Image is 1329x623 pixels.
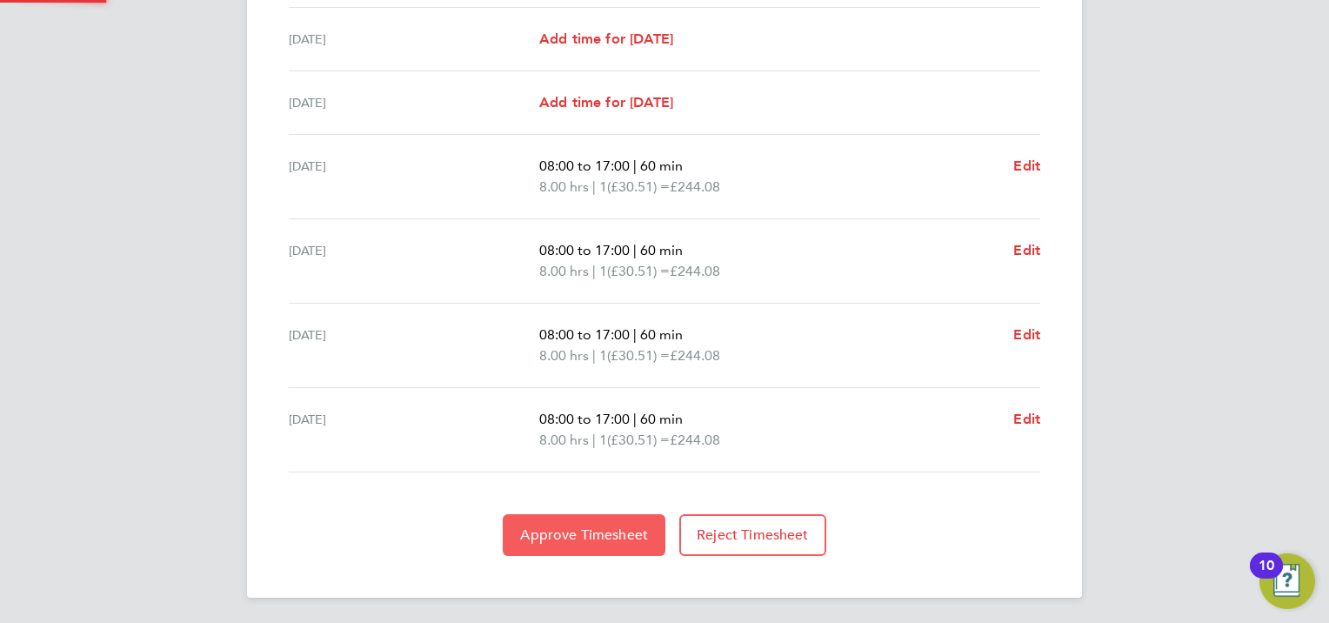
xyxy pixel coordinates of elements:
[592,347,596,364] span: |
[592,178,596,195] span: |
[697,526,809,544] span: Reject Timesheet
[289,156,539,198] div: [DATE]
[1013,409,1040,430] a: Edit
[539,178,589,195] span: 8.00 hrs
[670,432,720,448] span: £244.08
[1013,411,1040,427] span: Edit
[640,157,683,174] span: 60 min
[640,242,683,258] span: 60 min
[640,326,683,343] span: 60 min
[670,263,720,279] span: £244.08
[599,177,607,198] span: 1
[607,347,670,364] span: (£30.51) =
[607,432,670,448] span: (£30.51) =
[633,242,637,258] span: |
[607,263,670,279] span: (£30.51) =
[289,92,539,113] div: [DATE]
[539,326,630,343] span: 08:00 to 17:00
[539,347,589,364] span: 8.00 hrs
[539,30,673,47] span: Add time for [DATE]
[1013,325,1040,345] a: Edit
[1013,156,1040,177] a: Edit
[289,409,539,451] div: [DATE]
[539,92,673,113] a: Add time for [DATE]
[607,178,670,195] span: (£30.51) =
[539,432,589,448] span: 8.00 hrs
[592,263,596,279] span: |
[520,526,648,544] span: Approve Timesheet
[289,325,539,366] div: [DATE]
[539,411,630,427] span: 08:00 to 17:00
[1013,240,1040,261] a: Edit
[633,326,637,343] span: |
[599,345,607,366] span: 1
[670,347,720,364] span: £244.08
[592,432,596,448] span: |
[1259,553,1315,609] button: Open Resource Center, 10 new notifications
[539,242,630,258] span: 08:00 to 17:00
[539,29,673,50] a: Add time for [DATE]
[289,240,539,282] div: [DATE]
[539,157,630,174] span: 08:00 to 17:00
[1013,242,1040,258] span: Edit
[640,411,683,427] span: 60 min
[670,178,720,195] span: £244.08
[289,29,539,50] div: [DATE]
[503,514,665,556] button: Approve Timesheet
[539,94,673,111] span: Add time for [DATE]
[633,157,637,174] span: |
[1259,566,1274,588] div: 10
[1013,326,1040,343] span: Edit
[599,261,607,282] span: 1
[599,430,607,451] span: 1
[679,514,826,556] button: Reject Timesheet
[1013,157,1040,174] span: Edit
[539,263,589,279] span: 8.00 hrs
[633,411,637,427] span: |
